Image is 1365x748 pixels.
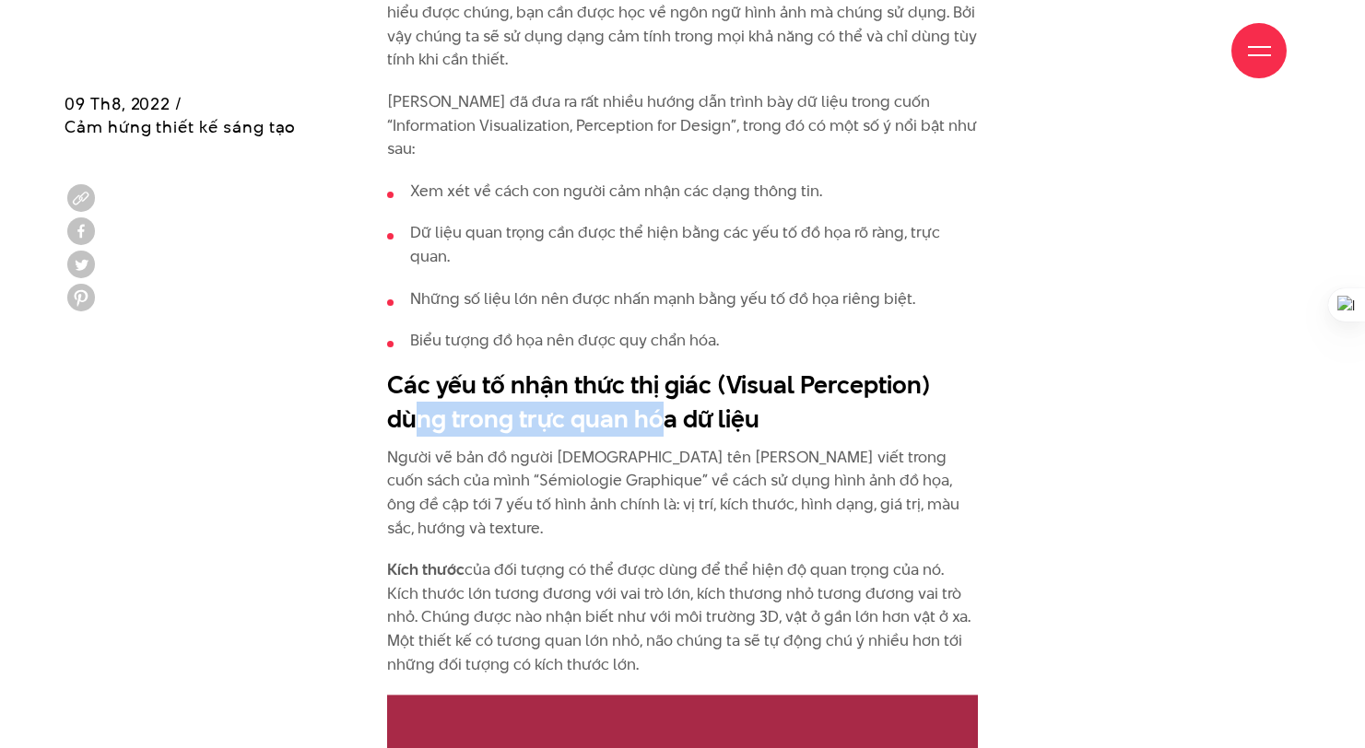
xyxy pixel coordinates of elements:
[387,287,978,311] li: Những số liệu lớn nên được nhấn mạnh bằng yếu tố đồ họa riêng biệt.
[387,446,978,540] p: Người vẽ bản đồ người [DEMOGRAPHIC_DATA] tên [PERSON_NAME] viết trong cuốn sách của mình “Sémiolo...
[387,368,978,437] h2: Các yếu tố nhận thức thị giác (Visual Perception) dùng trong trực quan hóa dữ liệu
[65,92,296,138] span: 09 Th8, 2022 / Cảm hứng thiết kế sáng tạo
[387,180,978,204] li: Xem xét về cách con người cảm nhận các dạng thông tin.
[387,558,978,676] p: của đối tượng có thể được dùng để thể hiện độ quan trọng của nó. Kích thước lớn tương đương với v...
[387,221,978,268] li: Dữ liệu quan trọng cần được thể hiện bằng các yếu tố đồ họa rõ ràng, trực quan.
[387,558,465,580] strong: Kích thước
[387,329,978,353] li: Biểu tượng đồ họa nên được quy chẩn hóa.
[387,90,978,161] p: [PERSON_NAME] đã đưa ra rất nhiều hướng dẫn trình bày dữ liệu trong cuốn “Information Visualizati...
